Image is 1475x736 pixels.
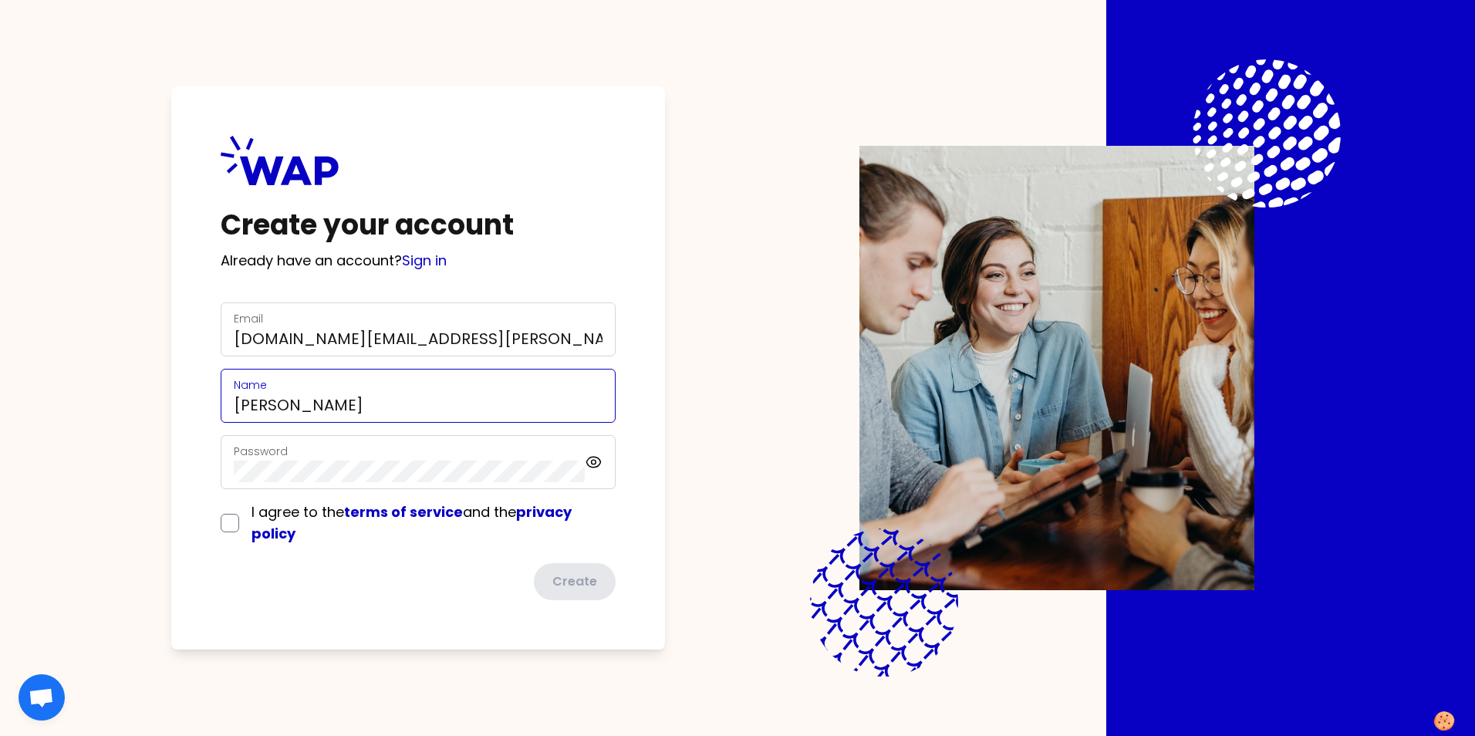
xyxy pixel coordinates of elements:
[251,502,572,543] span: I agree to the and the
[234,377,267,393] label: Name
[402,251,447,270] a: Sign in
[234,311,263,326] label: Email
[234,444,288,459] label: Password
[859,146,1254,590] img: Description
[534,563,616,600] button: Create
[221,210,616,241] h1: Create your account
[344,502,463,522] a: terms of service
[221,250,616,272] p: Already have an account?
[19,674,65,721] a: 채팅 열기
